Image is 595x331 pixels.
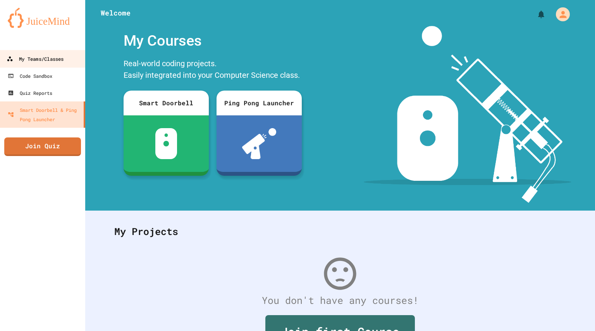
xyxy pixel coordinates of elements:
img: logo-orange.svg [8,8,77,28]
a: Join Quiz [4,137,81,156]
div: Smart Doorbell & Ping Pong Launcher [8,105,81,124]
div: Code Sandbox [8,71,52,81]
img: banner-image-my-projects.png [364,26,571,203]
div: Ping Pong Launcher [217,91,302,115]
div: Smart Doorbell [124,91,209,115]
div: Quiz Reports [8,88,52,98]
div: My Account [548,5,572,23]
div: My Projects [107,216,574,247]
div: Real-world coding projects. Easily integrated into your Computer Science class. [120,56,306,85]
div: My Teams/Classes [7,54,64,64]
img: sdb-white.svg [155,128,177,159]
div: My Notifications [522,8,548,21]
img: ppl-with-ball.png [242,128,277,159]
div: You don't have any courses! [107,293,574,308]
div: My Courses [120,26,306,56]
